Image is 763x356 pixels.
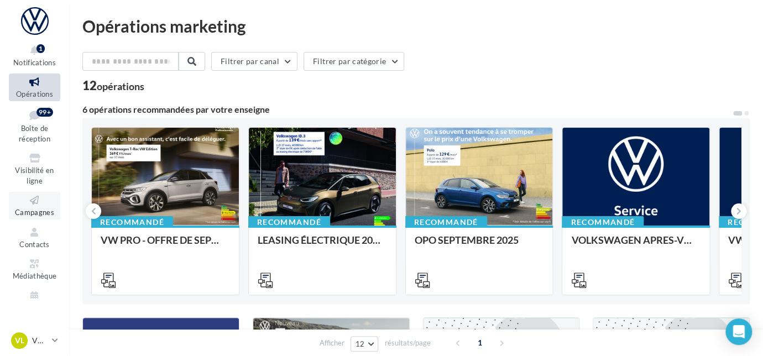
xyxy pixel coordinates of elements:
[9,42,60,69] button: Notifications 1
[91,216,173,228] div: Recommandé
[9,106,60,146] a: Boîte de réception99+
[36,108,53,117] div: 99+
[248,216,330,228] div: Recommandé
[9,192,60,219] a: Campagnes
[9,74,60,101] a: Opérations
[36,44,45,53] div: 1
[9,255,60,282] a: Médiathèque
[15,166,54,185] span: Visibilité en ligne
[9,150,60,187] a: Visibilité en ligne
[415,234,544,256] div: OPO SEPTEMBRE 2025
[356,339,365,348] span: 12
[9,224,60,251] a: Contacts
[304,52,404,71] button: Filtrer par catégorie
[725,318,752,345] div: Open Intercom Messenger
[211,52,297,71] button: Filtrer par canal
[32,335,48,346] p: VW Le Mans
[405,216,487,228] div: Recommandé
[13,58,56,67] span: Notifications
[9,330,60,351] a: VL VW Le Mans
[19,240,50,249] span: Contacts
[101,234,230,256] div: VW PRO - OFFRE DE SEPTEMBRE 25
[16,90,53,98] span: Opérations
[571,234,701,256] div: VOLKSWAGEN APRES-VENTE
[351,336,379,352] button: 12
[471,334,489,352] span: 1
[320,338,344,348] span: Afficher
[384,338,430,348] span: résultats/page
[562,216,644,228] div: Recommandé
[19,124,50,143] span: Boîte de réception
[9,287,60,315] a: Calendrier
[15,335,24,346] span: VL
[258,234,387,256] div: LEASING ÉLECTRIQUE 2025
[82,18,750,34] div: Opérations marketing
[13,271,57,280] span: Médiathèque
[82,105,732,114] div: 6 opérations recommandées par votre enseigne
[82,80,144,92] div: 12
[97,81,144,91] div: opérations
[15,208,54,217] span: Campagnes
